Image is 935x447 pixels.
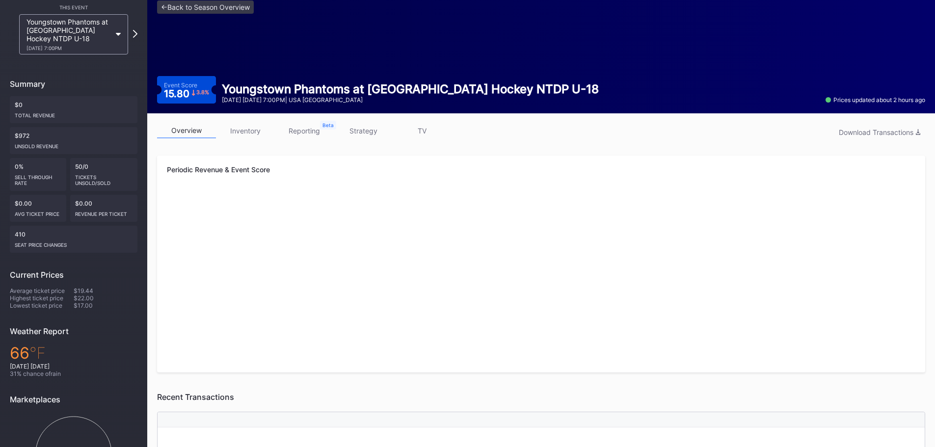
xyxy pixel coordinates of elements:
[10,326,137,336] div: Weather Report
[15,108,133,118] div: Total Revenue
[74,294,137,302] div: $22.00
[10,127,137,154] div: $972
[222,96,599,104] div: [DATE] [DATE] 7:00PM | USA [GEOGRAPHIC_DATA]
[826,96,925,104] div: Prices updated about 2 hours ago
[157,123,216,138] a: overview
[10,302,74,309] div: Lowest ticket price
[10,195,66,222] div: $0.00
[27,18,111,51] div: Youngstown Phantoms at [GEOGRAPHIC_DATA] Hockey NTDP U-18
[29,343,46,363] span: ℉
[275,123,334,138] a: reporting
[27,45,111,51] div: [DATE] 7:00PM
[74,302,137,309] div: $17.00
[393,123,452,138] a: TV
[216,123,275,138] a: inventory
[157,0,254,14] a: <-Back to Season Overview
[222,82,599,96] div: Youngstown Phantoms at [GEOGRAPHIC_DATA] Hockey NTDP U-18
[75,170,133,186] div: Tickets Unsold/Sold
[15,170,61,186] div: Sell Through Rate
[10,226,137,253] div: 410
[164,81,197,89] div: Event Score
[70,195,138,222] div: $0.00
[839,128,920,136] div: Download Transactions
[334,123,393,138] a: strategy
[74,287,137,294] div: $19.44
[10,96,137,123] div: $0
[10,158,66,191] div: 0%
[75,207,133,217] div: Revenue per ticket
[10,294,74,302] div: Highest ticket price
[10,394,137,404] div: Marketplaces
[167,289,915,363] svg: Chart title
[164,89,209,99] div: 15.80
[167,191,915,289] svg: Chart title
[15,139,133,149] div: Unsold Revenue
[10,343,137,363] div: 66
[10,363,137,370] div: [DATE] [DATE]
[10,79,137,89] div: Summary
[167,165,915,174] div: Periodic Revenue & Event Score
[10,4,137,10] div: This Event
[10,270,137,280] div: Current Prices
[10,370,137,377] div: 31 % chance of rain
[157,392,925,402] div: Recent Transactions
[15,238,133,248] div: seat price changes
[196,90,209,95] div: 3.8 %
[10,287,74,294] div: Average ticket price
[15,207,61,217] div: Avg ticket price
[70,158,138,191] div: 50/0
[834,126,925,139] button: Download Transactions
